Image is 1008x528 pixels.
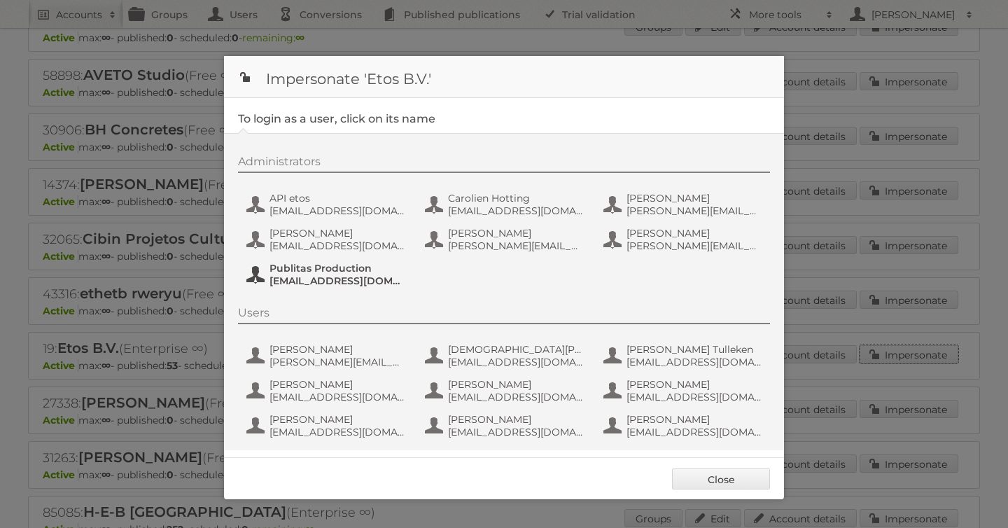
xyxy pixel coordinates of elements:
[602,342,766,370] button: [PERSON_NAME] Tulleken [EMAIL_ADDRESS][DOMAIN_NAME]
[245,412,409,440] button: [PERSON_NAME] [EMAIL_ADDRESS][DOMAIN_NAME]
[238,112,435,125] legend: To login as a user, click on its name
[602,190,766,218] button: [PERSON_NAME] [PERSON_NAME][EMAIL_ADDRESS][DOMAIN_NAME]
[224,56,784,98] h1: Impersonate 'Etos B.V.'
[448,413,584,426] span: [PERSON_NAME]
[245,342,409,370] button: [PERSON_NAME] [PERSON_NAME][EMAIL_ADDRESS][DOMAIN_NAME]
[626,391,762,403] span: [EMAIL_ADDRESS][DOMAIN_NAME]
[269,378,405,391] span: [PERSON_NAME]
[245,377,409,405] button: [PERSON_NAME] [EMAIL_ADDRESS][DOMAIN_NAME]
[269,413,405,426] span: [PERSON_NAME]
[269,275,405,287] span: [EMAIL_ADDRESS][DOMAIN_NAME]
[269,192,405,204] span: API etos
[448,378,584,391] span: [PERSON_NAME]
[448,391,584,403] span: [EMAIL_ADDRESS][DOMAIN_NAME]
[269,262,405,275] span: Publitas Production
[269,204,405,217] span: [EMAIL_ADDRESS][DOMAIN_NAME]
[602,225,766,253] button: [PERSON_NAME] [PERSON_NAME][EMAIL_ADDRESS][DOMAIN_NAME]
[269,391,405,403] span: [EMAIL_ADDRESS][DOMAIN_NAME]
[269,343,405,356] span: [PERSON_NAME]
[423,190,588,218] button: Carolien Hotting [EMAIL_ADDRESS][DOMAIN_NAME]
[269,426,405,438] span: [EMAIL_ADDRESS][DOMAIN_NAME]
[626,426,762,438] span: [EMAIL_ADDRESS][DOMAIN_NAME]
[448,192,584,204] span: Carolien Hotting
[245,260,409,289] button: Publitas Production [EMAIL_ADDRESS][DOMAIN_NAME]
[626,239,762,252] span: [PERSON_NAME][EMAIL_ADDRESS][DOMAIN_NAME]
[626,378,762,391] span: [PERSON_NAME]
[448,356,584,368] span: [EMAIL_ADDRESS][DOMAIN_NAME]
[626,413,762,426] span: [PERSON_NAME]
[269,356,405,368] span: [PERSON_NAME][EMAIL_ADDRESS][DOMAIN_NAME]
[448,426,584,438] span: [EMAIL_ADDRESS][DOMAIN_NAME]
[423,225,588,253] button: [PERSON_NAME] [PERSON_NAME][EMAIL_ADDRESS][DOMAIN_NAME]
[448,239,584,252] span: [PERSON_NAME][EMAIL_ADDRESS][DOMAIN_NAME]
[602,412,766,440] button: [PERSON_NAME] [EMAIL_ADDRESS][DOMAIN_NAME]
[672,468,770,489] a: Close
[448,343,584,356] span: [DEMOGRAPHIC_DATA][PERSON_NAME]
[626,343,762,356] span: [PERSON_NAME] Tulleken
[626,227,762,239] span: [PERSON_NAME]
[245,190,409,218] button: API etos [EMAIL_ADDRESS][DOMAIN_NAME]
[238,155,770,173] div: Administrators
[269,239,405,252] span: [EMAIL_ADDRESS][DOMAIN_NAME]
[269,227,405,239] span: [PERSON_NAME]
[448,204,584,217] span: [EMAIL_ADDRESS][DOMAIN_NAME]
[423,412,588,440] button: [PERSON_NAME] [EMAIL_ADDRESS][DOMAIN_NAME]
[626,192,762,204] span: [PERSON_NAME]
[626,204,762,217] span: [PERSON_NAME][EMAIL_ADDRESS][DOMAIN_NAME]
[626,356,762,368] span: [EMAIL_ADDRESS][DOMAIN_NAME]
[602,377,766,405] button: [PERSON_NAME] [EMAIL_ADDRESS][DOMAIN_NAME]
[423,342,588,370] button: [DEMOGRAPHIC_DATA][PERSON_NAME] [EMAIL_ADDRESS][DOMAIN_NAME]
[245,225,409,253] button: [PERSON_NAME] [EMAIL_ADDRESS][DOMAIN_NAME]
[448,227,584,239] span: [PERSON_NAME]
[238,306,770,324] div: Users
[423,377,588,405] button: [PERSON_NAME] [EMAIL_ADDRESS][DOMAIN_NAME]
